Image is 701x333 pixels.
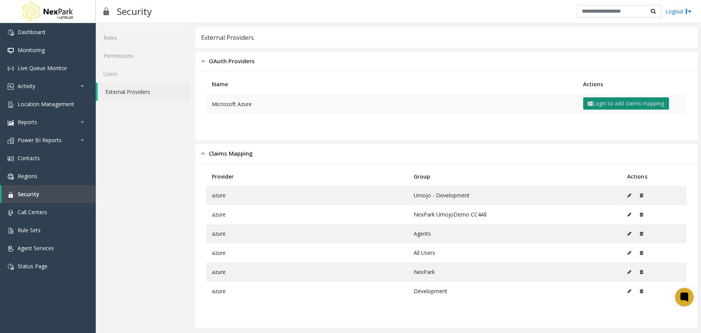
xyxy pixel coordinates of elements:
[18,226,41,234] span: Rule Sets
[408,167,622,186] th: Group
[8,66,14,72] img: 'icon'
[8,30,14,36] img: 'icon'
[206,205,408,224] td: azure
[201,149,205,158] img: opened
[206,75,577,94] th: Name
[408,205,622,224] td: NexPark UmojoDemo CC4All
[18,136,62,144] span: Power BI Reports
[209,149,253,158] span: Claims Mapping
[18,28,45,36] span: Dashboard
[408,186,622,205] td: Umojo - Development
[8,84,14,90] img: 'icon'
[201,57,205,66] img: opened
[408,224,622,243] td: Agents
[206,262,408,282] td: azure
[201,33,254,43] div: External Providers
[96,29,191,47] a: Roles
[18,190,39,198] span: Security
[8,210,14,216] img: 'icon'
[18,100,74,108] span: Location Management
[206,282,408,301] td: azure
[96,47,191,65] a: Permissions
[206,94,577,113] td: Microsoft Azure
[206,186,408,205] td: azure
[206,224,408,243] td: azure
[2,185,96,203] a: Security
[685,7,691,15] img: logout
[408,282,622,301] td: Development
[18,118,37,126] span: Reports
[8,48,14,54] img: 'icon'
[8,102,14,108] img: 'icon'
[8,228,14,234] img: 'icon'
[408,243,622,262] td: All Users
[665,7,691,15] a: Logout
[8,264,14,270] img: 'icon'
[113,2,156,21] h3: Security
[18,154,40,162] span: Contacts
[18,172,38,180] span: Regions
[18,262,47,270] span: Status Page
[621,167,686,186] th: Actions
[8,120,14,126] img: 'icon'
[18,244,54,252] span: Agent Services
[209,57,255,66] span: OAuth Providers
[577,75,686,94] th: Actions
[103,2,109,21] img: pageIcon
[96,65,191,83] a: Users
[18,208,47,216] span: Call Centers
[18,82,35,90] span: Activity
[583,97,669,110] button: Login to add claims mapping
[408,262,622,282] td: NexPark
[8,138,14,144] img: 'icon'
[8,174,14,180] img: 'icon'
[206,243,408,262] td: azure
[98,83,191,101] a: External Providers
[8,246,14,252] img: 'icon'
[18,46,45,54] span: Monitoring
[8,192,14,198] img: 'icon'
[206,167,408,186] th: Provider
[8,156,14,162] img: 'icon'
[18,64,67,72] span: Live Queue Monitor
